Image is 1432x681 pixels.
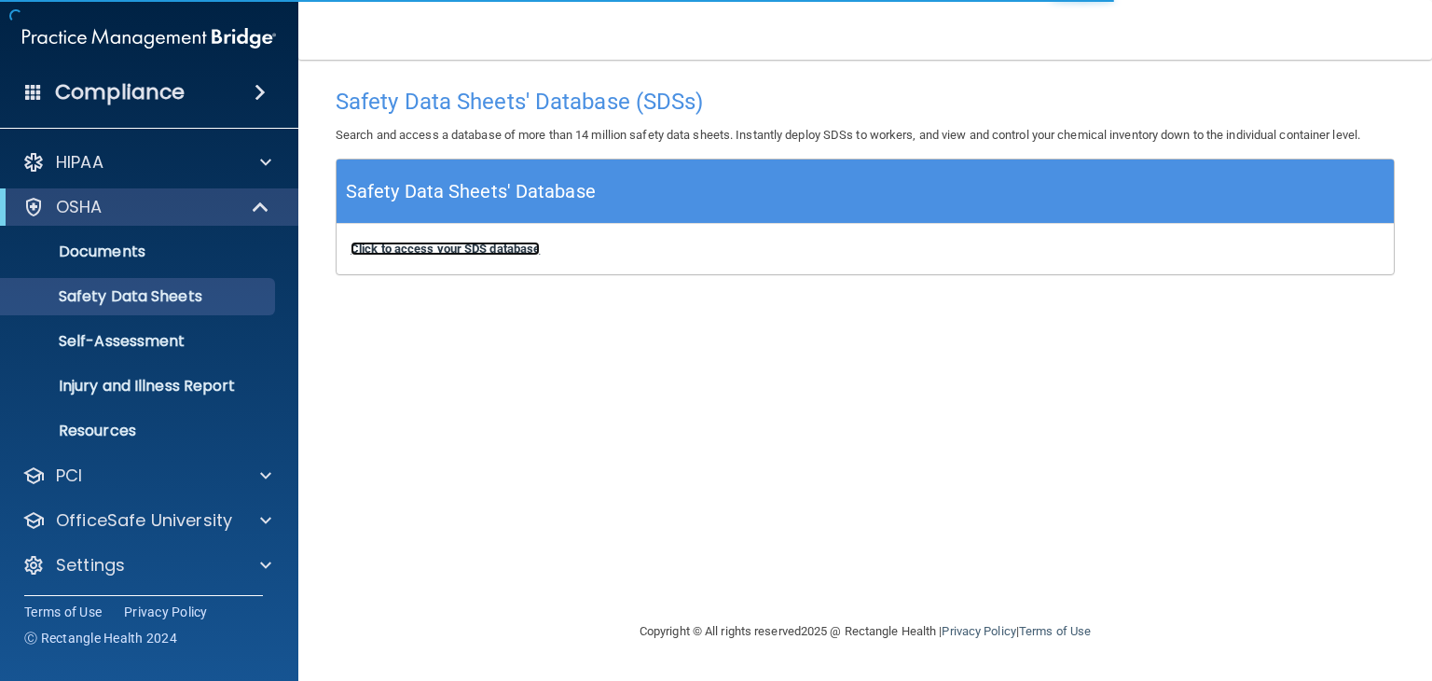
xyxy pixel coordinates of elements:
[22,465,271,487] a: PCI
[12,377,267,396] p: Injury and Illness Report
[336,90,1395,114] h4: Safety Data Sheets' Database (SDSs)
[525,602,1205,661] div: Copyright © All rights reserved 2025 @ Rectangle Health | |
[24,629,177,647] span: Ⓒ Rectangle Health 2024
[56,465,82,487] p: PCI
[22,20,276,57] img: PMB logo
[56,196,103,218] p: OSHA
[56,151,103,174] p: HIPAA
[1019,624,1091,638] a: Terms of Use
[55,79,185,105] h4: Compliance
[12,287,267,306] p: Safety Data Sheets
[336,124,1395,146] p: Search and access a database of more than 14 million safety data sheets. Instantly deploy SDSs to...
[12,243,267,261] p: Documents
[22,554,271,577] a: Settings
[56,509,232,532] p: OfficeSafe University
[56,554,125,577] p: Settings
[346,175,596,208] h5: Safety Data Sheets' Database
[22,509,271,532] a: OfficeSafe University
[124,603,208,621] a: Privacy Policy
[24,603,102,621] a: Terms of Use
[22,196,270,218] a: OSHA
[22,151,271,174] a: HIPAA
[12,332,267,351] p: Self-Assessment
[351,242,540,256] a: Click to access your SDS database
[12,422,267,440] p: Resources
[942,624,1015,638] a: Privacy Policy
